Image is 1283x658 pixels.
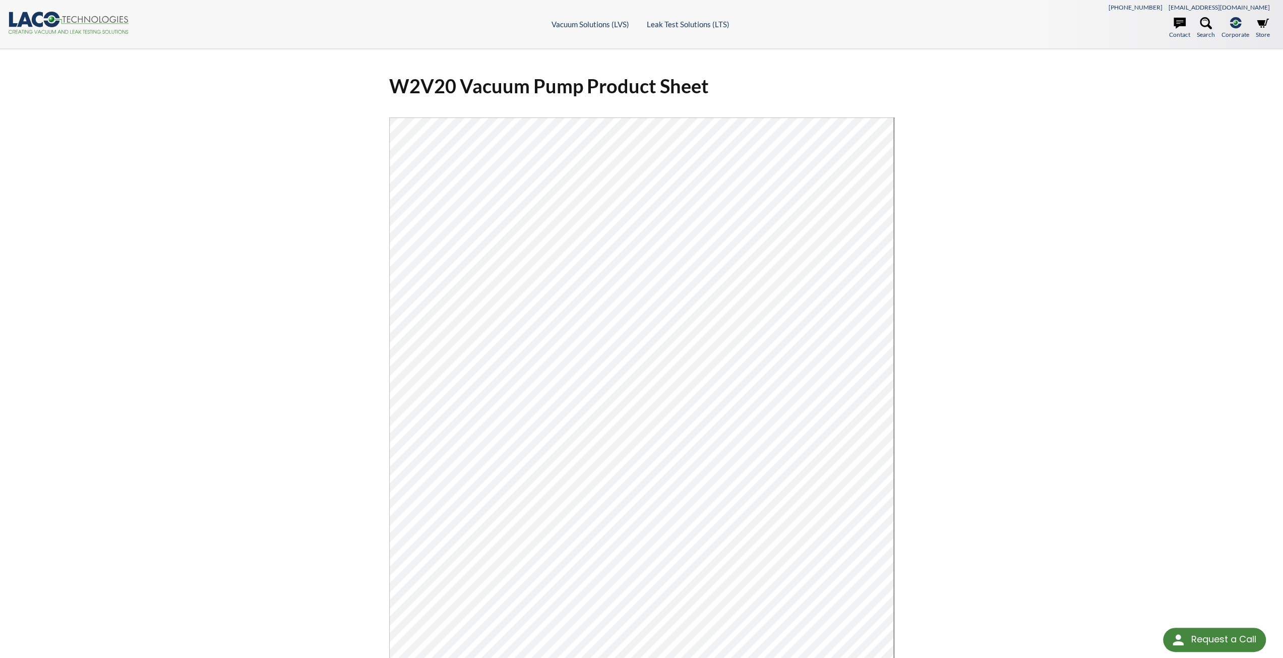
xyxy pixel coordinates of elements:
[1197,17,1215,39] a: Search
[389,74,894,98] h1: W2V20 Vacuum Pump Product Sheet
[1169,4,1270,11] a: [EMAIL_ADDRESS][DOMAIN_NAME]
[1191,628,1256,651] div: Request a Call
[1170,632,1186,648] img: round button
[1256,17,1270,39] a: Store
[1109,4,1163,11] a: [PHONE_NUMBER]
[1163,628,1266,652] div: Request a Call
[1221,30,1249,39] span: Corporate
[1169,17,1190,39] a: Contact
[647,20,729,29] a: Leak Test Solutions (LTS)
[552,20,629,29] a: Vacuum Solutions (LVS)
